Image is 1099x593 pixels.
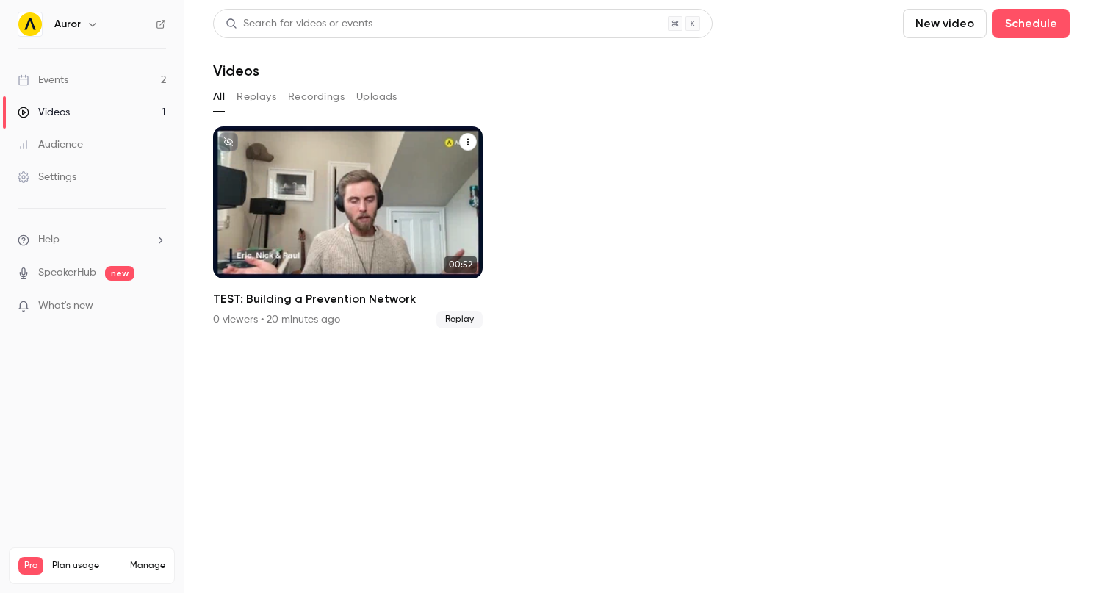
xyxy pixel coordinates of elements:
[38,232,60,248] span: Help
[52,560,121,572] span: Plan usage
[18,557,43,575] span: Pro
[38,298,93,314] span: What's new
[54,17,81,32] h6: Auror
[213,126,483,328] a: 00:52TEST: Building a Prevention Network0 viewers • 20 minutes agoReplay
[105,266,134,281] span: new
[130,560,165,572] a: Manage
[18,73,68,87] div: Events
[237,85,276,109] button: Replays
[148,300,166,313] iframe: Noticeable Trigger
[213,85,225,109] button: All
[903,9,987,38] button: New video
[219,132,238,151] button: unpublished
[213,312,340,327] div: 0 viewers • 20 minutes ago
[38,265,96,281] a: SpeakerHub
[18,12,42,36] img: Auror
[18,105,70,120] div: Videos
[213,290,483,308] h2: TEST: Building a Prevention Network
[213,126,483,328] li: TEST: Building a Prevention Network
[444,256,477,273] span: 00:52
[18,232,166,248] li: help-dropdown-opener
[436,311,483,328] span: Replay
[213,9,1070,584] section: Videos
[356,85,397,109] button: Uploads
[213,62,259,79] h1: Videos
[226,16,372,32] div: Search for videos or events
[18,137,83,152] div: Audience
[992,9,1070,38] button: Schedule
[213,126,1070,328] ul: Videos
[288,85,345,109] button: Recordings
[18,170,76,184] div: Settings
